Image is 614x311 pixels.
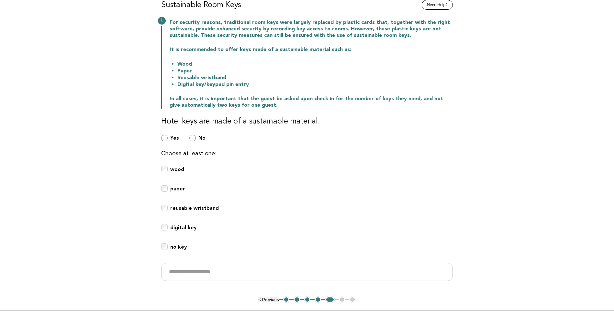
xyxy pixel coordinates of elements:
b: reusable wristband [170,205,219,211]
p: For security reasons, traditional room keys were largely replaced by plastic cards that, together... [170,19,453,39]
button: 1 [283,296,290,303]
li: Wood [177,61,453,68]
li: Digital key/keypad pin entry [177,81,453,88]
b: digital key [170,224,196,231]
li: Reusable wristband [177,74,453,81]
b: Yes [170,135,179,141]
button: 5 [325,296,335,303]
b: no key [170,244,187,250]
button: 4 [315,296,321,303]
p: Choose at least one: [161,149,453,158]
p: In all cases, it is important that the guest be asked upon check in for the number of keys they n... [170,96,453,109]
b: wood [170,166,184,172]
p: It is recommended to offer keys made of a sustainable material such as: [170,47,453,53]
b: No [198,135,206,141]
b: paper [170,186,185,192]
button: 2 [294,296,300,303]
button: 3 [304,296,311,303]
button: < Previous [258,297,279,302]
h3: Hotel keys are made of a sustainable material. [161,116,453,127]
li: Paper [177,68,453,74]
